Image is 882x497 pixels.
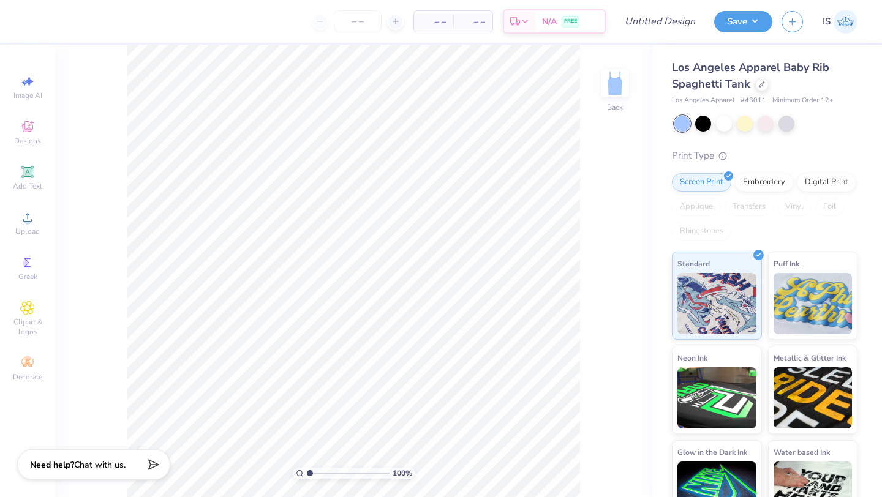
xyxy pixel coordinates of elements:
div: Embroidery [735,173,793,192]
span: # 43011 [741,95,766,106]
span: Glow in the Dark Ink [677,446,747,458]
img: Neon Ink [677,367,756,428]
span: Clipart & logos [6,317,49,337]
span: – – [461,15,485,28]
span: Designs [14,136,41,146]
div: Vinyl [777,198,812,216]
span: Puff Ink [774,257,799,270]
button: Save [714,11,772,32]
div: Applique [672,198,721,216]
span: Standard [677,257,710,270]
span: FREE [564,17,577,26]
input: – – [334,10,382,32]
span: Metallic & Glitter Ink [774,351,846,364]
div: Digital Print [797,173,856,192]
img: Metallic & Glitter Ink [774,367,853,428]
input: Untitled Design [615,9,705,34]
span: Greek [18,272,37,282]
span: N/A [542,15,557,28]
div: Foil [815,198,844,216]
div: Transfers [725,198,774,216]
span: Los Angeles Apparel [672,95,734,106]
div: Screen Print [672,173,731,192]
img: Puff Ink [774,273,853,334]
span: – – [421,15,446,28]
span: Add Text [13,181,42,191]
span: Water based Ink [774,446,830,458]
span: IS [823,15,831,29]
span: Minimum Order: 12 + [772,95,834,106]
div: Print Type [672,149,858,163]
span: Chat with us. [74,459,126,471]
img: Back [603,71,627,95]
img: Standard [677,273,756,334]
span: Decorate [13,372,42,382]
div: Back [607,102,623,113]
img: Isabel Sojka [834,10,858,34]
div: Rhinestones [672,222,731,241]
strong: Need help? [30,459,74,471]
span: Image AI [13,91,42,100]
a: IS [823,10,858,34]
span: Los Angeles Apparel Baby Rib Spaghetti Tank [672,60,829,91]
span: Upload [15,226,40,236]
span: 100 % [393,468,412,479]
span: Neon Ink [677,351,707,364]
